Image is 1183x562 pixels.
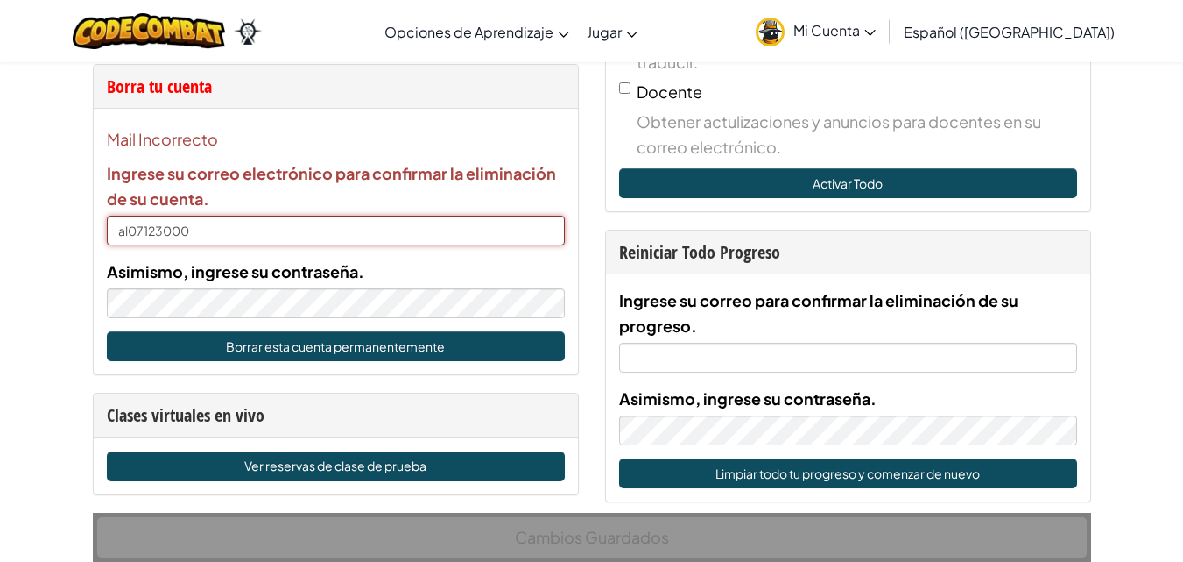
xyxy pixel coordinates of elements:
[747,4,884,59] a: Mi Cuenta
[107,402,565,428] div: Clases virtuales en vivo
[619,386,877,411] label: Asimismo, ingrese su contraseña.
[376,8,578,55] a: Opciones de Aprendizaje
[107,331,565,361] button: Borrar esta cuenta permanentemente
[619,288,1077,338] label: Ingrese su correo para confirmar la eliminación de su progreso.
[107,259,364,284] label: Asimismo, ingrese su contraseña.
[619,239,1077,265] div: Reiniciar Todo Progreso
[895,8,1123,55] a: Español ([GEOGRAPHIC_DATA])
[793,21,876,39] span: Mi Cuenta
[619,459,1077,488] button: Limpiar todo tu progreso y comenzar de nuevo
[73,13,226,49] img: CodeCombat logo
[637,82,702,102] span: Docente
[107,452,565,481] a: Ver reservas de clase de prueba
[107,126,565,152] span: Mail Incorrecto
[619,168,1077,198] button: Activar Todo
[234,18,262,45] img: Ozaria
[578,8,646,55] a: Jugar
[637,109,1077,160] span: Obtener actulizaciones y anuncios para docentes en su correo electrónico.
[756,18,785,46] img: avatar
[107,74,565,99] div: Borra tu cuenta
[904,23,1115,41] span: Español ([GEOGRAPHIC_DATA])
[587,23,622,41] span: Jugar
[107,160,565,211] label: Ingrese su correo electrónico para confirmar la eliminación de su cuenta.
[384,23,553,41] span: Opciones de Aprendizaje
